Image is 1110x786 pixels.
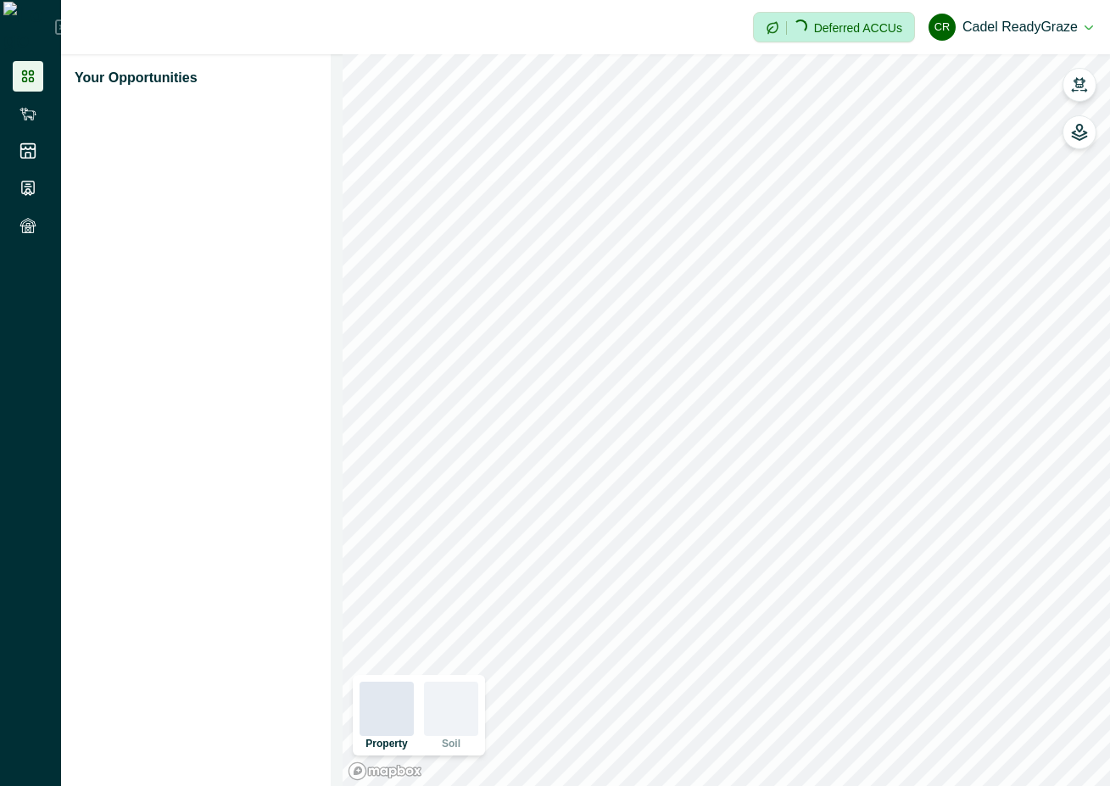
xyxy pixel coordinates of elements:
[814,21,902,34] p: Deferred ACCUs
[365,739,407,749] p: Property
[3,2,55,53] img: Logo
[75,68,198,88] p: Your Opportunities
[442,739,460,749] p: Soil
[348,761,422,781] a: Mapbox logo
[929,7,1093,47] button: Cadel ReadyGrazeCadel ReadyGraze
